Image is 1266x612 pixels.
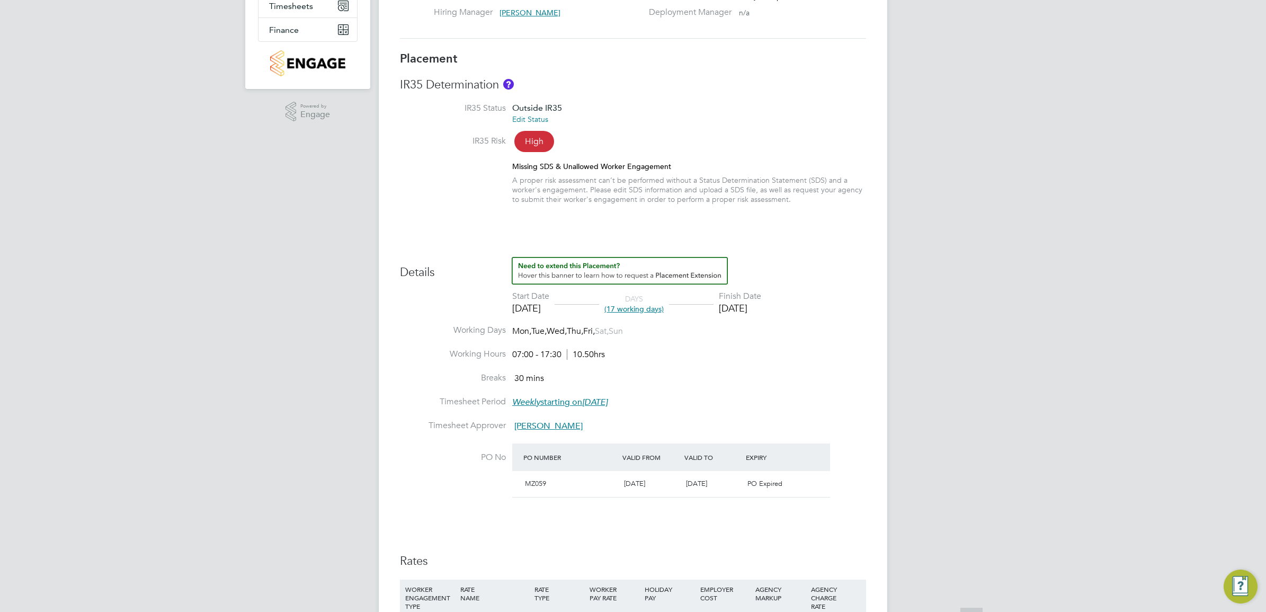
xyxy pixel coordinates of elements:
h3: Details [400,257,866,280]
em: Weekly [512,397,540,407]
div: HOLIDAY PAY [642,580,697,607]
img: countryside-properties-logo-retina.png [270,50,345,76]
span: Finance [269,25,299,35]
span: (17 working days) [604,304,664,314]
a: Edit Status [512,114,548,124]
label: Timesheet Period [400,396,506,407]
label: Breaks [400,372,506,384]
span: 10.50hrs [567,349,605,360]
div: Finish Date [719,291,761,302]
span: Fri, [583,326,595,336]
span: [PERSON_NAME] [514,421,583,431]
div: 07:00 - 17:30 [512,349,605,360]
div: WORKER PAY RATE [587,580,642,607]
div: [DATE] [512,302,549,314]
span: Engage [300,110,330,119]
span: Timesheets [269,1,313,11]
div: RATE NAME [458,580,531,607]
button: Finance [258,18,357,41]
div: Expiry [743,448,805,467]
span: Sat, [595,326,609,336]
label: Working Hours [400,349,506,360]
span: [PERSON_NAME] [500,8,560,17]
label: IR35 Risk [400,136,506,147]
label: Working Days [400,325,506,336]
div: Missing SDS & Unallowed Worker Engagement [512,162,866,171]
span: High [514,131,554,152]
span: PO Expired [747,479,782,488]
label: Deployment Manager [643,7,732,18]
span: [DATE] [624,479,645,488]
span: MZ059 [525,479,546,488]
div: A proper risk assessment can’t be performed without a Status Determination Statement (SDS) and a ... [512,175,866,205]
span: Powered by [300,102,330,111]
div: Valid From [620,448,682,467]
button: How to extend a Placement? [512,257,728,285]
b: Placement [400,51,458,66]
span: [DATE] [686,479,707,488]
span: Outside IR35 [512,103,562,113]
label: PO No [400,452,506,463]
span: Tue, [531,326,547,336]
span: n/a [739,8,750,17]
button: Engage Resource Center [1224,570,1258,604]
label: Hiring Manager [434,7,492,18]
h3: Rates [400,554,866,569]
div: Start Date [512,291,549,302]
span: starting on [512,397,608,407]
em: [DATE] [582,397,608,407]
label: IR35 Status [400,103,506,114]
label: Timesheet Approver [400,420,506,431]
span: Sun [609,326,623,336]
span: Wed, [547,326,567,336]
span: Thu, [567,326,583,336]
div: [DATE] [719,302,761,314]
div: EMPLOYER COST [698,580,753,607]
span: 30 mins [514,373,544,384]
button: About IR35 [503,79,514,90]
span: Mon, [512,326,531,336]
div: Valid To [682,448,744,467]
div: RATE TYPE [532,580,587,607]
a: Powered byEngage [286,102,331,122]
div: DAYS [599,294,669,313]
a: Go to home page [258,50,358,76]
h3: IR35 Determination [400,77,866,93]
div: PO Number [521,448,620,467]
div: AGENCY MARKUP [753,580,808,607]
